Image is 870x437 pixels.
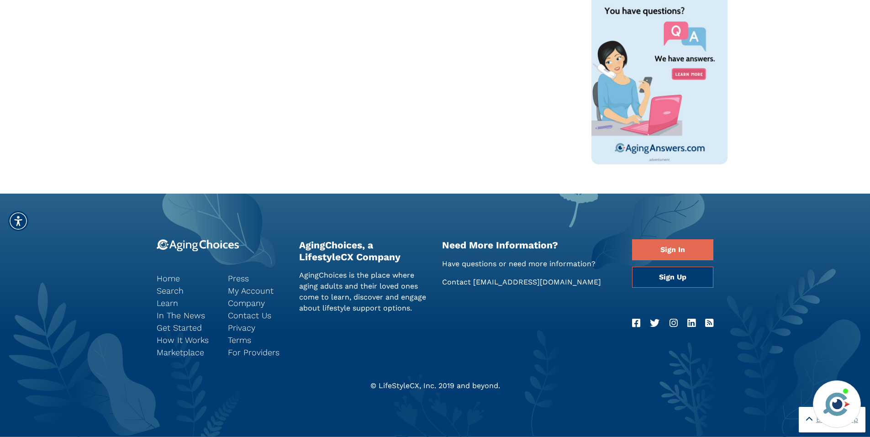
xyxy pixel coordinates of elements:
a: My Account [228,284,285,297]
img: avatar [821,389,852,420]
a: In The News [157,309,214,321]
a: For Providers [228,346,285,358]
a: Terms [228,334,285,346]
a: Home [157,272,214,284]
a: Sign Up [632,267,713,288]
a: Facebook [632,316,640,331]
p: Contact [442,277,619,288]
a: Marketplace [157,346,214,358]
img: 9-logo.svg [157,239,239,252]
p: AgingChoices is the place where aging adults and their loved ones come to learn, discover and eng... [299,270,428,314]
a: Twitter [650,316,659,331]
div: Accessibility Menu [8,211,28,231]
div: © LifeStyleCX, Inc. 2019 and beyond. [150,380,721,391]
span: Back to Top [816,414,858,425]
a: Company [228,297,285,309]
a: Search [157,284,214,297]
h2: Need More Information? [442,239,619,251]
a: LinkedIn [687,316,696,331]
iframe: iframe [689,250,861,375]
p: Have questions or need more information? [442,258,619,269]
a: Instagram [670,316,678,331]
h2: AgingChoices, a LifestyleCX Company [299,239,428,262]
a: Get Started [157,321,214,334]
a: How It Works [157,334,214,346]
a: Contact Us [228,309,285,321]
a: Privacy [228,321,285,334]
a: Sign In [632,239,713,260]
a: [EMAIL_ADDRESS][DOMAIN_NAME] [473,278,601,286]
a: Learn [157,297,214,309]
a: Press [228,272,285,284]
